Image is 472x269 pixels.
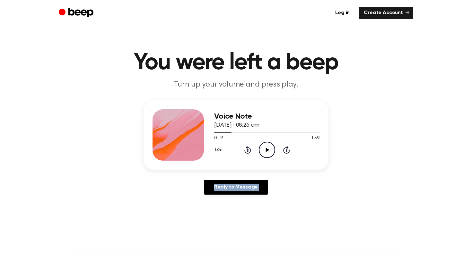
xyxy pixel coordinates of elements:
span: 1:59 [311,135,319,142]
span: 0:19 [214,135,223,142]
a: Create Account [359,7,413,19]
a: Beep [59,7,95,19]
h3: Voice Note [214,112,319,121]
button: 1.0x [214,145,224,156]
span: [DATE] · 08:26 am [214,122,259,128]
a: Log in [330,7,355,19]
p: Turn up your volume and press play. [113,80,359,90]
h1: You were left a beep [72,51,400,74]
a: Reply to Message [204,180,268,195]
